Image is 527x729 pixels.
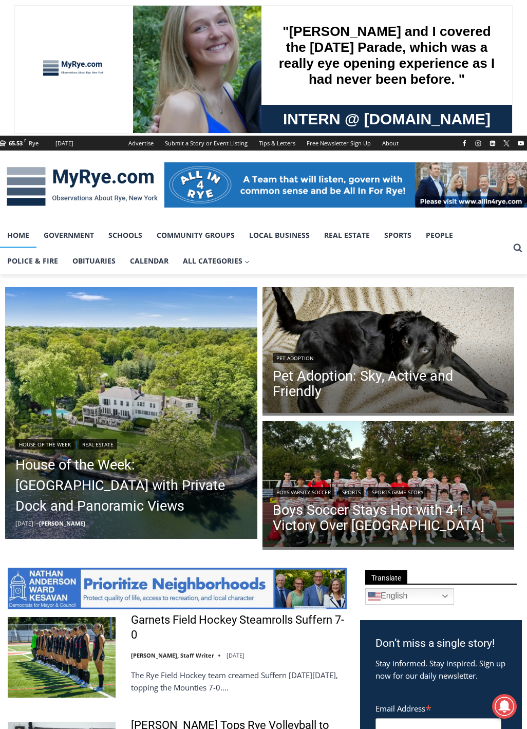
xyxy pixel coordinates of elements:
nav: Secondary Navigation [123,136,404,151]
div: [DATE] [55,139,73,148]
a: Pet Adoption: Sky, Active and Friendly [273,368,504,399]
img: [PHOTO; Sky. Contributed.] [262,287,515,413]
a: Read More House of the Week: Historic Rye Waterfront Estate with Private Dock and Panoramic Views [5,287,257,539]
a: Sports [377,222,419,248]
div: / [115,87,118,97]
a: House of the Week [15,439,74,450]
a: Submit a Story or Event Listing [159,136,253,151]
h3: Don’t miss a single story! [375,635,506,652]
a: Schools [101,222,149,248]
a: Local Business [242,222,317,248]
button: View Search Form [509,239,527,257]
img: 13 Kirby Lane, Rye [5,287,257,539]
a: Sports [338,487,364,497]
a: Sports Game Story [368,487,427,497]
span: Translate [365,570,407,584]
img: en [368,590,381,603]
time: [DATE] [227,651,244,659]
img: All in for Rye [164,162,527,207]
a: People [419,222,460,248]
a: Garnets Field Hockey Steamrolls Suffern 7-0 [131,613,347,642]
a: Real Estate [79,439,117,450]
a: Obituaries [65,248,123,274]
a: Read More Pet Adoption: Sky, Active and Friendly [262,287,515,413]
a: Linkedin [486,137,499,149]
span: 65.53 [9,139,23,147]
div: 1 [108,87,112,97]
button: Child menu of All Categories [176,248,257,274]
a: Intern @ [DOMAIN_NAME] [247,100,498,128]
a: [PERSON_NAME], Staff Writer [131,651,214,659]
a: Facebook [458,137,470,149]
a: Boys Soccer Stays Hot with 4-1 Victory Over [GEOGRAPHIC_DATA] [273,502,504,533]
p: The Rye Field Hockey team creamed Suffern [DATE][DATE], topping the Mounties 7-0…. [131,669,347,694]
a: About [377,136,404,151]
a: Read More Boys Soccer Stays Hot with 4-1 Victory Over Eastchester [262,421,515,547]
div: 6 [120,87,125,97]
a: Tips & Letters [253,136,301,151]
a: Community Groups [149,222,242,248]
a: Pet Adoption [273,353,317,363]
div: Co-sponsored by Westchester County Parks [108,30,148,84]
a: Government [36,222,101,248]
a: Advertise [123,136,159,151]
span: F [24,138,26,143]
a: X [500,137,513,149]
span: Intern @ [DOMAIN_NAME] [269,102,476,125]
a: Instagram [472,137,484,149]
a: [PERSON_NAME] [39,519,85,527]
img: Garnets Field Hockey Steamrolls Suffern 7-0 [8,617,116,698]
img: (PHOTO: The Rye Boys Soccer team from their win on October 6, 2025. Credit: Daniela Arredondo.) [262,421,515,547]
span: – [36,519,39,527]
a: Calendar [123,248,176,274]
a: YouTube [515,137,527,149]
a: Boys Varsity Soccer [273,487,334,497]
a: House of the Week: [GEOGRAPHIC_DATA] with Private Dock and Panoramic Views [15,455,247,516]
a: English [365,588,454,605]
div: | | [273,485,504,497]
h4: [PERSON_NAME] Read Sanctuary Fall Fest: [DATE] [8,103,137,127]
div: Rye [29,139,39,148]
a: Real Estate [317,222,377,248]
img: s_800_29ca6ca9-f6cc-433c-a631-14f6620ca39b.jpeg [1,1,102,102]
a: [PERSON_NAME] Read Sanctuary Fall Fest: [DATE] [1,102,154,128]
time: [DATE] [15,519,33,527]
div: "[PERSON_NAME] and I covered the [DATE] Parade, which was a really eye opening experience as I ha... [259,1,485,100]
a: Free Newsletter Sign Up [301,136,377,151]
div: | [15,437,247,450]
label: Email Address [375,698,501,717]
p: Stay informed. Stay inspired. Sign up now for our daily newsletter. [375,657,506,682]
